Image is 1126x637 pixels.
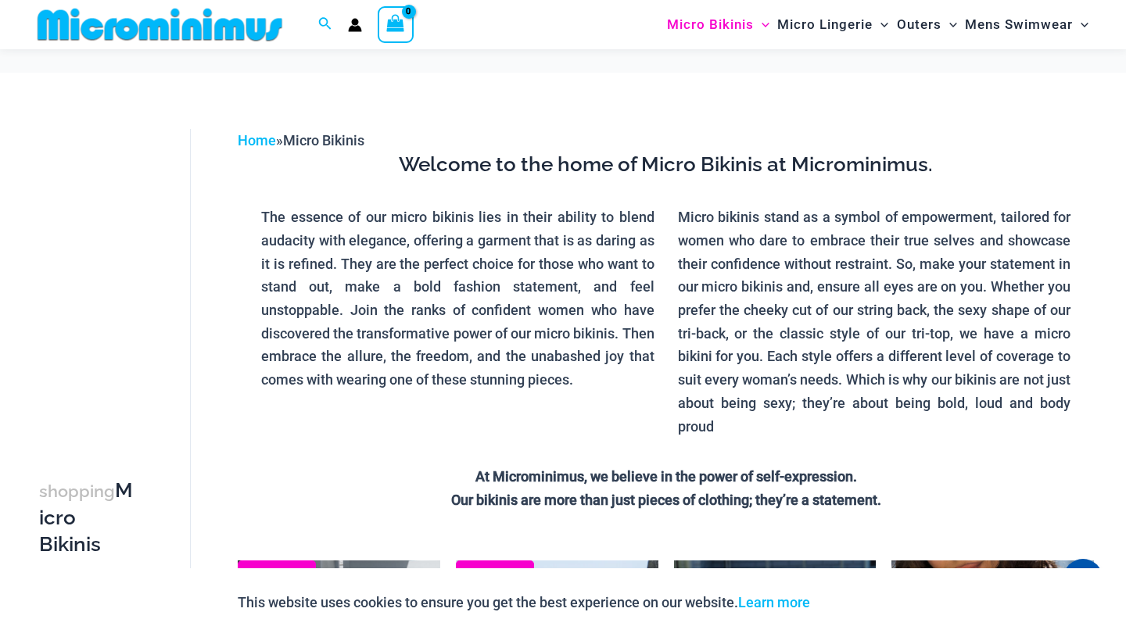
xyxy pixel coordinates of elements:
[897,5,941,45] span: Outers
[893,5,961,45] a: OutersMenu ToggleMenu Toggle
[238,132,364,149] span: »
[873,5,888,45] span: Menu Toggle
[667,5,754,45] span: Micro Bikinis
[661,2,1095,47] nav: Site Navigation
[961,5,1092,45] a: Mens SwimwearMenu ToggleMenu Toggle
[348,18,362,32] a: Account icon link
[777,5,873,45] span: Micro Lingerie
[822,584,888,621] button: Accept
[941,5,957,45] span: Menu Toggle
[249,152,1082,178] h3: Welcome to the home of Micro Bikinis at Microminimus.
[754,5,769,45] span: Menu Toggle
[738,594,810,610] a: Learn more
[39,481,115,501] span: shopping
[39,116,180,429] iframe: TrustedSite Certified
[238,132,276,149] a: Home
[31,7,289,42] img: MM SHOP LOGO FLAT
[678,206,1071,438] p: Micro bikinis stand as a symbol of empowerment, tailored for women who dare to embrace their true...
[283,132,364,149] span: Micro Bikinis
[965,5,1073,45] span: Mens Swimwear
[238,591,810,614] p: This website uses cookies to ensure you get the best experience on our website.
[773,5,892,45] a: Micro LingerieMenu ToggleMenu Toggle
[475,468,857,485] strong: At Microminimus, we believe in the power of self-expression.
[1073,5,1088,45] span: Menu Toggle
[261,206,654,392] p: The essence of our micro bikinis lies in their ability to blend audacity with elegance, offering ...
[378,6,414,42] a: View Shopping Cart, empty
[451,492,881,508] strong: Our bikinis are more than just pieces of clothing; they’re a statement.
[39,478,135,557] h3: Micro Bikinis
[663,5,773,45] a: Micro BikinisMenu ToggleMenu Toggle
[318,15,332,34] a: Search icon link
